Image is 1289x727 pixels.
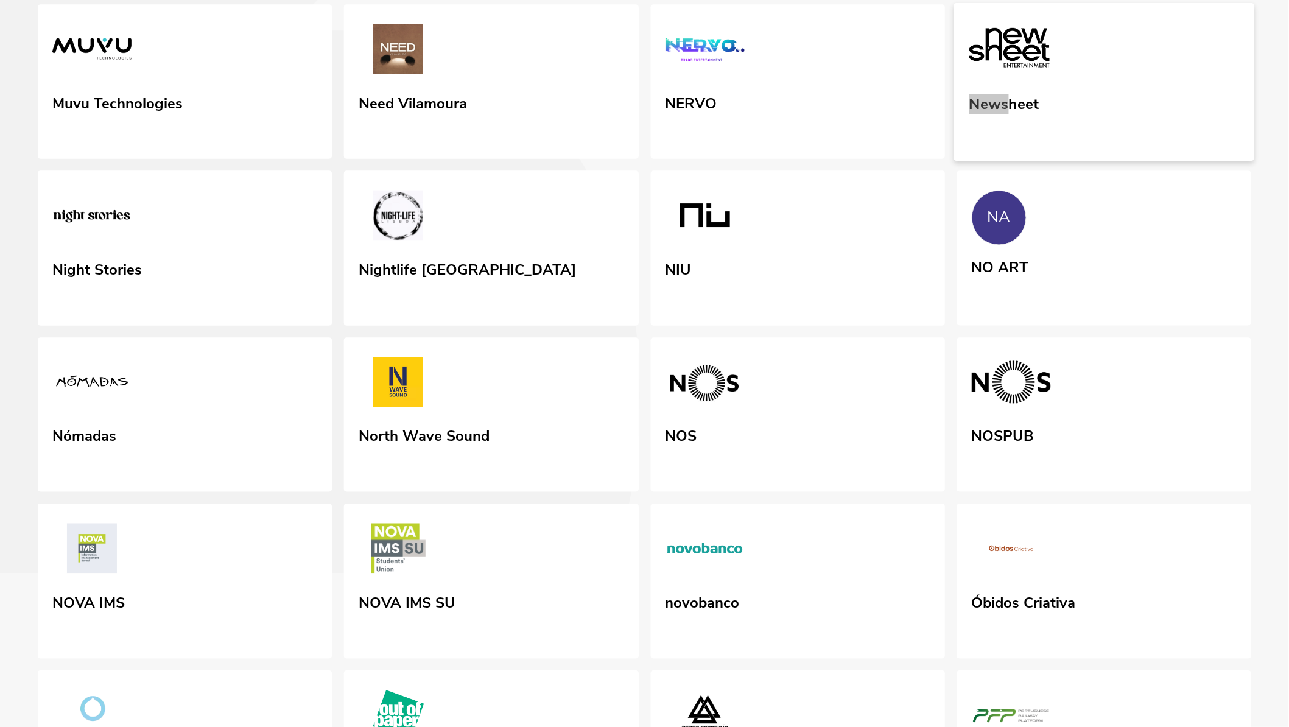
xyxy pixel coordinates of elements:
div: novobanco [666,591,740,613]
div: NOSPUB [972,424,1034,446]
a: NA NO ART [957,171,1251,323]
a: Muvu Technologies Muvu Technologies [38,5,332,160]
div: Nómadas [52,424,116,446]
a: Night Stories Night Stories [38,171,332,326]
div: NOVA IMS SU [359,591,455,613]
img: NERVO [666,24,745,79]
img: Nightlife Lisbon [359,191,438,245]
img: NOVA IMS SU [359,524,438,578]
img: Need Vilamoura [359,24,438,79]
div: NERVO [666,91,717,113]
a: Newsheet Newsheet [954,3,1254,161]
div: Newsheet [969,91,1039,113]
div: NOS [666,424,697,446]
a: NOSPUB NOSPUB [957,338,1251,493]
div: Muvu Technologies [52,91,183,113]
div: NO ART [972,255,1029,277]
img: Nómadas [52,357,132,412]
a: Nightlife Lisbon Nightlife [GEOGRAPHIC_DATA] [344,171,638,326]
img: Newsheet [969,23,1050,79]
img: North Wave Sound [359,357,438,412]
div: Night Stories [52,258,142,279]
a: NOVA IMS SU NOVA IMS SU [344,504,638,659]
a: Need Vilamoura Need Vilamoura [344,5,638,160]
a: NOVA IMS NOVA IMS [38,504,332,659]
img: novobanco [666,524,745,578]
div: NA [988,209,1011,227]
a: novobanco novobanco [651,504,945,659]
div: NOVA IMS [52,591,125,613]
img: NOS [666,357,745,412]
a: NIU NIU [651,171,945,326]
img: NIU [666,191,745,245]
img: NOSPUB [972,357,1051,412]
a: Óbidos Criativa Óbidos Criativa [957,504,1251,659]
div: Óbidos Criativa [972,591,1076,613]
img: Night Stories [52,191,132,245]
a: NERVO NERVO [651,5,945,160]
a: NOS NOS [651,338,945,493]
div: NIU [666,258,692,279]
a: Nómadas Nómadas [38,338,332,493]
div: North Wave Sound [359,424,490,446]
a: North Wave Sound North Wave Sound [344,338,638,493]
img: Muvu Technologies [52,24,132,79]
img: Óbidos Criativa [972,524,1051,578]
div: Need Vilamoura [359,91,467,113]
div: Nightlife [GEOGRAPHIC_DATA] [359,258,576,279]
img: NOVA IMS [52,524,132,578]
